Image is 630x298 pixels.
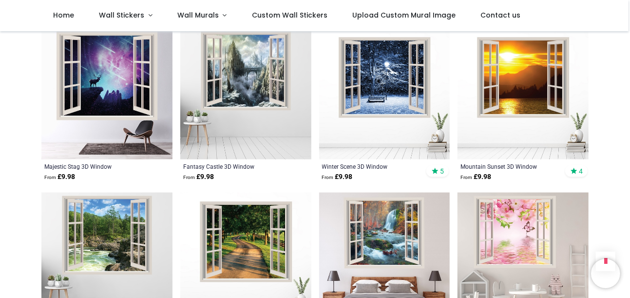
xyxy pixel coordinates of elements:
[177,10,219,20] span: Wall Murals
[183,172,214,182] strong: £ 9.98
[460,162,560,170] a: Mountain Sunset 3D Window
[44,175,56,180] span: From
[458,28,589,159] img: Mountain Sunset 3D Window Wall Sticker
[440,167,444,176] span: 5
[460,175,472,180] span: From
[252,10,327,20] span: Custom Wall Stickers
[183,175,195,180] span: From
[44,172,75,182] strong: £ 9.98
[579,167,583,176] span: 4
[322,162,422,170] a: Winter Scene 3D Window
[460,172,491,182] strong: £ 9.98
[53,10,74,20] span: Home
[322,175,334,180] span: From
[352,10,456,20] span: Upload Custom Mural Image
[180,28,311,159] img: Fantasy Castle 3D Window Wall Sticker
[99,10,144,20] span: Wall Stickers
[183,162,283,170] a: Fantasy Castle 3D Window
[44,162,144,170] a: Majestic Stag 3D Window
[319,28,450,159] img: Winter Scene 3D Window Wall Sticker
[591,259,620,288] iframe: Brevo live chat
[322,172,353,182] strong: £ 9.98
[41,28,172,159] img: Majestic Stag 3D Window Wall Sticker
[480,10,520,20] span: Contact us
